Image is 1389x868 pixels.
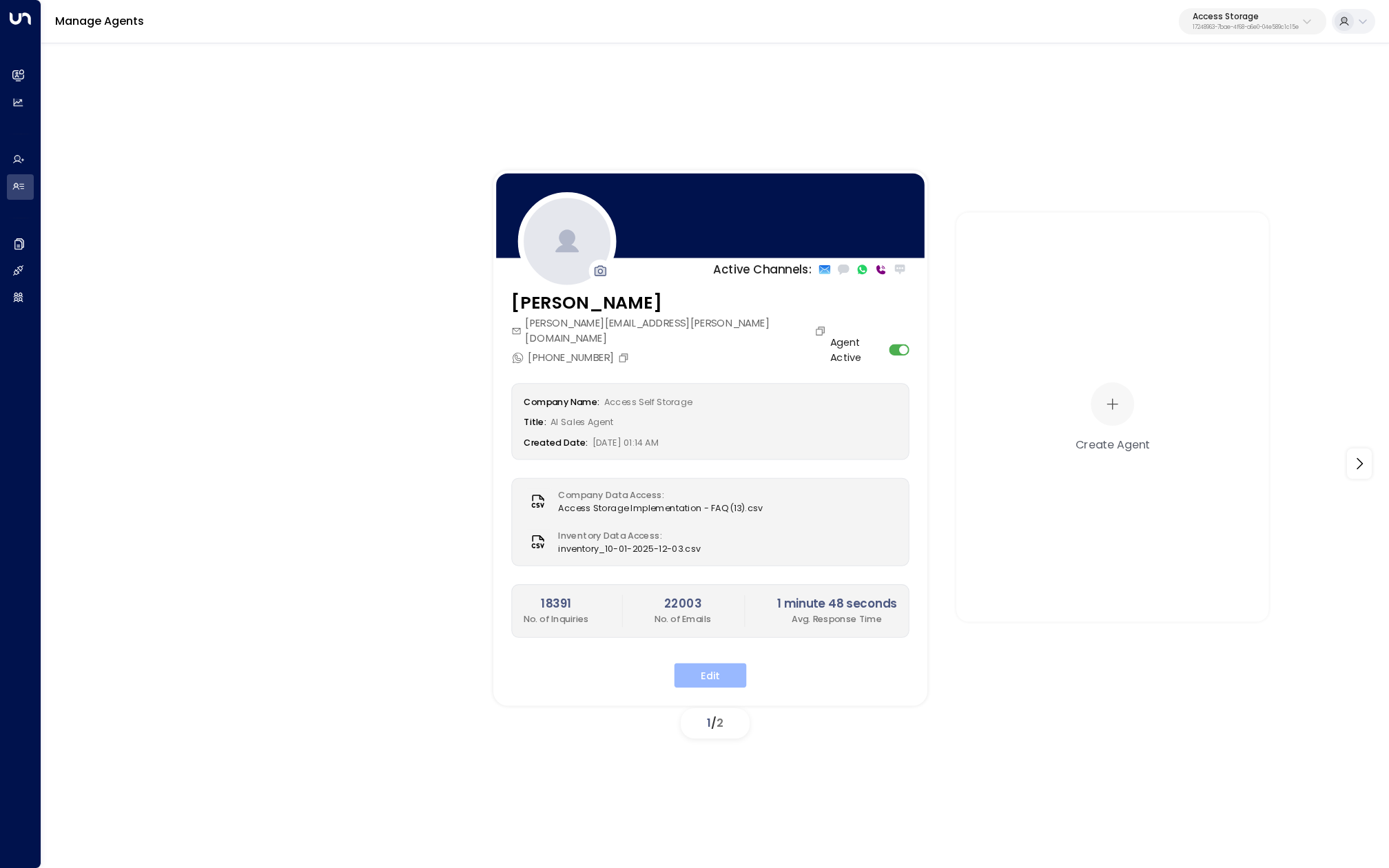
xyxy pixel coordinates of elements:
[524,395,599,408] label: Company Name:
[511,289,830,316] h3: [PERSON_NAME]
[1193,12,1299,21] p: Access Storage
[559,488,757,502] label: Company Data Access:
[717,715,723,731] span: 2
[713,260,812,278] p: Active Channels:
[559,542,701,555] span: inventory_10-01-2025-12-03.csv
[1193,25,1299,30] p: 17248963-7bae-4f68-a6e0-04e589c1c15e
[551,415,613,428] span: AI Sales Agent
[707,715,711,731] span: 1
[593,435,659,448] span: [DATE] 01:14 AM
[830,334,885,364] label: Agent Active
[815,325,830,337] button: Copy
[618,351,633,363] button: Copy
[524,595,589,612] h2: 18391
[511,349,632,364] div: [PHONE_NUMBER]
[559,502,763,515] span: Access Storage Implementation - FAQ (13).csv
[777,612,897,626] p: Avg. Response Time
[1075,435,1149,452] div: Create Agent
[524,612,589,626] p: No. of Inquiries
[777,595,897,612] h2: 1 minute 48 seconds
[1179,8,1326,34] button: Access Storage17248963-7bae-4f68-a6e0-04e589c1c15e
[524,415,546,428] label: Title:
[655,595,711,612] h2: 22003
[511,316,830,346] div: [PERSON_NAME][EMAIL_ADDRESS][PERSON_NAME][DOMAIN_NAME]
[675,663,747,688] button: Edit
[559,529,694,542] label: Inventory Data Access:
[55,13,144,29] a: Manage Agents
[655,612,711,626] p: No. of Emails
[524,435,588,448] label: Created Date:
[681,708,750,738] div: /
[604,395,692,408] span: Access Self Storage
